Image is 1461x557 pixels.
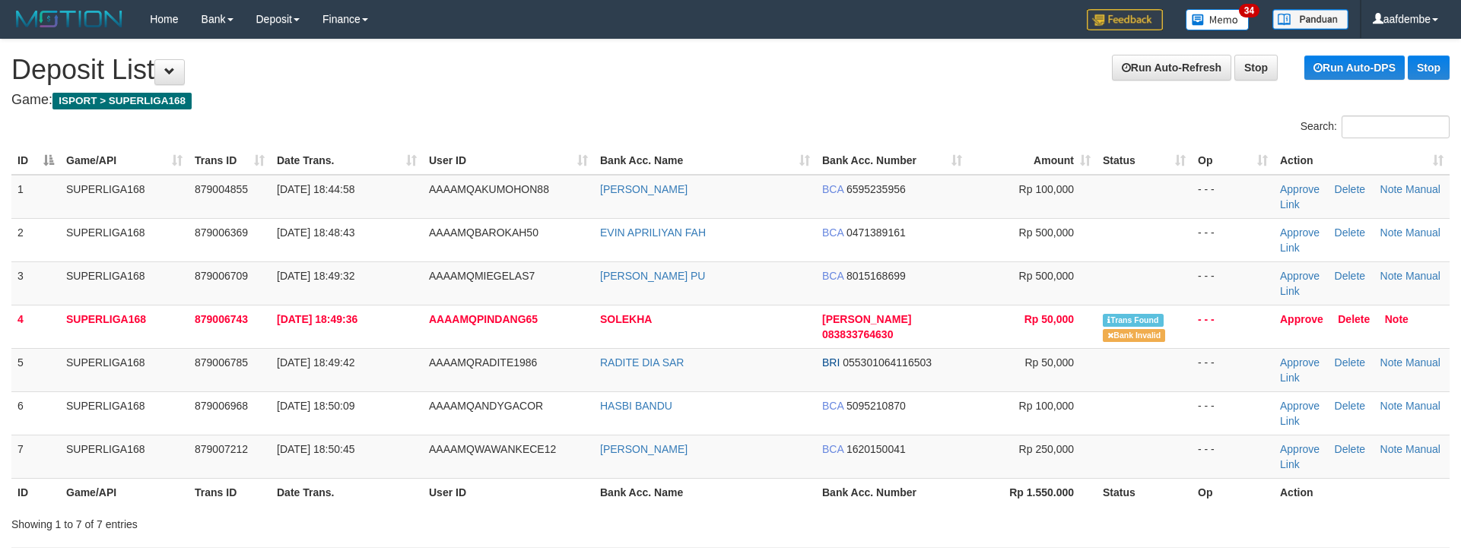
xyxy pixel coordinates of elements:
td: - - - [1192,261,1274,305]
span: [DATE] 18:44:58 [277,183,354,195]
span: AAAAMQMIEGELAS7 [429,270,535,282]
a: Approve [1280,356,1320,369]
a: Manual Link [1280,270,1440,297]
a: Note [1380,400,1403,412]
input: Search: [1342,116,1450,138]
td: SUPERLIGA168 [60,348,189,391]
a: Approve [1280,400,1320,412]
th: Game/API [60,478,189,506]
span: BRI [822,356,840,369]
span: Rp 100,000 [1019,183,1074,195]
img: Feedback.jpg [1087,9,1163,30]
td: SUPERLIGA168 [60,175,189,219]
a: RADITE DIA SAR [600,356,684,369]
span: Copy 6595235956 to clipboard [846,183,906,195]
td: 4 [11,305,60,348]
span: BCA [822,400,843,412]
a: Delete [1335,270,1365,282]
td: 6 [11,391,60,435]
span: Bank is not match [1103,329,1165,342]
span: BCA [822,270,843,282]
a: Note [1385,313,1409,325]
span: Copy 0471389161 to clipboard [846,226,906,239]
td: 7 [11,435,60,478]
a: Delete [1338,313,1370,325]
th: Bank Acc. Name: activate to sort column ascending [594,147,816,175]
span: Rp 500,000 [1019,270,1074,282]
span: AAAAMQAKUMOHON88 [429,183,549,195]
td: - - - [1192,348,1274,391]
td: 3 [11,261,60,305]
th: Action: activate to sort column ascending [1274,147,1450,175]
th: Action [1274,478,1450,506]
span: Rp 50,000 [1024,313,1074,325]
img: Button%20Memo.svg [1186,9,1250,30]
img: panduan.png [1272,9,1348,30]
span: AAAAMQRADITE1986 [429,356,537,369]
a: [PERSON_NAME] [600,183,688,195]
td: SUPERLIGA168 [60,435,189,478]
span: Copy 083833764630 to clipboard [822,328,893,340]
td: - - - [1192,218,1274,261]
td: - - - [1192,175,1274,219]
span: 879006968 [195,400,248,412]
span: [DATE] 18:50:45 [277,443,354,455]
a: Approve [1280,443,1320,455]
a: Note [1380,270,1403,282]
a: Note [1380,356,1403,369]
td: - - - [1192,305,1274,348]
div: Showing 1 to 7 of 7 entries [11,511,597,532]
span: Rp 500,000 [1019,226,1074,239]
a: Delete [1335,226,1365,239]
span: Copy 1620150041 to clipboard [846,443,906,455]
th: User ID [423,478,594,506]
td: 5 [11,348,60,391]
th: Status [1097,478,1192,506]
th: Op: activate to sort column ascending [1192,147,1274,175]
a: Approve [1280,183,1320,195]
span: 879007212 [195,443,248,455]
a: Note [1380,183,1403,195]
a: Run Auto-Refresh [1112,55,1231,81]
h1: Deposit List [11,55,1450,85]
a: [PERSON_NAME] PU [600,270,705,282]
th: Trans ID [189,478,271,506]
span: [DATE] 18:50:09 [277,400,354,412]
th: Date Trans.: activate to sort column ascending [271,147,423,175]
td: 2 [11,218,60,261]
a: Delete [1335,443,1365,455]
a: Stop [1234,55,1278,81]
span: BCA [822,443,843,455]
label: Search: [1301,116,1450,138]
span: 34 [1239,4,1259,17]
th: Game/API: activate to sort column ascending [60,147,189,175]
span: [DATE] 18:49:36 [277,313,357,325]
td: SUPERLIGA168 [60,218,189,261]
span: Similar transaction found [1103,314,1164,327]
a: Manual Link [1280,356,1440,384]
a: Delete [1335,356,1365,369]
span: BCA [822,226,843,239]
img: MOTION_logo.png [11,8,127,30]
span: AAAAMQWAWANKECE12 [429,443,556,455]
td: - - - [1192,391,1274,435]
th: Op [1192,478,1274,506]
a: Note [1380,226,1403,239]
a: Approve [1280,313,1323,325]
span: ISPORT > SUPERLIGA168 [52,93,192,109]
a: Manual Link [1280,226,1440,254]
a: Manual Link [1280,400,1440,427]
td: - - - [1192,435,1274,478]
a: Run Auto-DPS [1304,55,1405,80]
a: HASBI BANDU [600,400,672,412]
span: [DATE] 18:49:32 [277,270,354,282]
a: EVIN APRILIYAN FAH [600,226,706,239]
a: Approve [1280,226,1320,239]
th: Date Trans. [271,478,423,506]
th: Trans ID: activate to sort column ascending [189,147,271,175]
span: 879006785 [195,356,248,369]
th: ID: activate to sort column descending [11,147,60,175]
td: 1 [11,175,60,219]
span: 879006369 [195,226,248,239]
span: Copy 055301064116503 to clipboard [843,356,932,369]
